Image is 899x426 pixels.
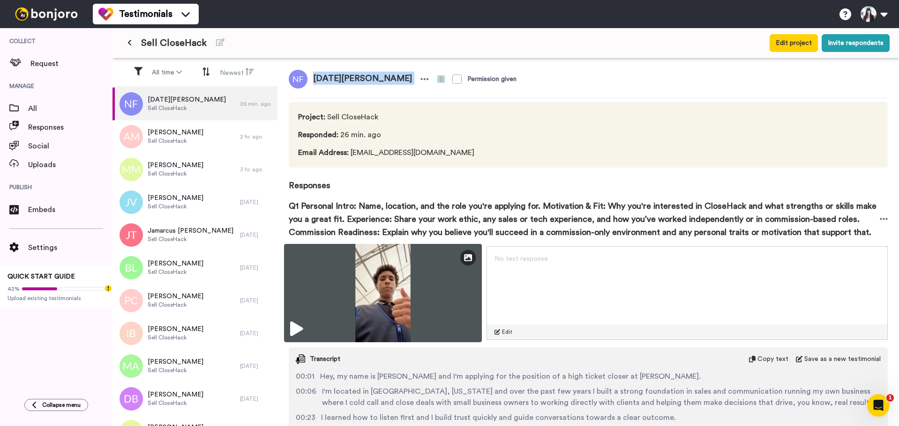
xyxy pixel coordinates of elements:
[494,256,548,262] span: No text response
[322,386,881,408] span: I'm located in [GEOGRAPHIC_DATA], [US_STATE] and over the past few years I built a strong foundat...
[28,242,112,253] span: Settings
[11,7,82,21] img: bj-logo-header-white.svg
[148,95,226,104] span: [DATE][PERSON_NAME]
[120,223,143,247] img: jt.png
[240,198,273,206] div: [DATE]
[148,128,203,137] span: [PERSON_NAME]
[770,34,818,52] button: Edit project
[298,147,478,158] span: [EMAIL_ADDRESS][DOMAIN_NAME]
[298,111,478,123] span: Sell CloseHack
[7,273,75,280] span: QUICK START GUIDE
[502,328,512,336] span: Edit
[120,322,143,345] img: ib.png
[148,324,203,334] span: [PERSON_NAME]
[437,75,445,83] img: info-yellow.svg
[148,357,203,367] span: [PERSON_NAME]
[467,74,517,84] div: Permission given
[146,64,187,81] button: All time
[28,159,112,170] span: Uploads
[886,394,894,402] span: 1
[310,354,340,364] span: Transcript
[28,204,112,215] span: Embeds
[104,284,112,293] div: Tooltip anchor
[98,7,113,22] img: tm-color.svg
[42,401,81,409] span: Collapse menu
[757,354,788,364] span: Copy text
[321,412,676,423] span: I learned how to listen first and I build trust quickly and guide conversations towards a clear o...
[112,350,277,382] a: [PERSON_NAME]Sell CloseHack[DATE]
[120,125,143,148] img: am.png
[240,166,273,173] div: 3 hr. ago
[240,100,273,108] div: 26 min. ago
[148,203,203,210] span: Sell CloseHack
[822,34,890,52] button: Invite respondents
[307,70,418,88] span: [DATE][PERSON_NAME]
[112,284,277,317] a: [PERSON_NAME]Sell CloseHack[DATE]
[148,399,203,407] span: Sell CloseHack
[240,133,273,140] div: 2 hr. ago
[148,161,203,170] span: [PERSON_NAME]
[141,37,207,50] span: Sell CloseHack
[28,140,112,152] span: Social
[289,199,880,239] span: Q1 Personal Intro: Name, location, and the role you're applying for. Motivation & Fit: Why you're...
[112,382,277,415] a: [PERSON_NAME]Sell CloseHack[DATE]
[148,137,203,145] span: Sell CloseHack
[112,186,277,219] a: [PERSON_NAME]Sell CloseHack[DATE]
[120,191,143,214] img: jv.png
[112,88,277,120] a: [DATE][PERSON_NAME]Sell CloseHack26 min. ago
[148,292,203,301] span: [PERSON_NAME]
[298,129,478,140] span: 26 min. ago
[240,330,273,337] div: [DATE]
[148,301,203,308] span: Sell CloseHack
[112,219,277,251] a: Jamarcus [PERSON_NAME]Sell CloseHack[DATE]
[867,394,890,417] iframe: Intercom live chat
[120,256,143,279] img: bl.png
[120,158,143,181] img: mm.png
[240,395,273,403] div: [DATE]
[148,367,203,374] span: Sell CloseHack
[298,131,338,139] span: Responded :
[148,226,233,235] span: Jamarcus [PERSON_NAME]
[112,251,277,284] a: [PERSON_NAME]Sell CloseHack[DATE]
[298,149,349,156] span: Email Address :
[240,362,273,370] div: [DATE]
[120,387,143,411] img: db.png
[148,259,203,268] span: [PERSON_NAME]
[289,168,888,192] span: Responses
[148,235,233,243] span: Sell CloseHack
[296,371,315,382] span: 00:01
[24,399,88,411] button: Collapse menu
[298,113,325,121] span: Project :
[148,193,203,203] span: [PERSON_NAME]
[284,244,482,342] img: ce2b4e8a-fad5-4db6-af1c-8ec3b6f5d5b9-thumbnail_full-1757354662.jpg
[30,58,112,69] span: Request
[119,7,172,21] span: Testimonials
[7,285,20,293] span: 42%
[240,264,273,272] div: [DATE]
[148,390,203,399] span: [PERSON_NAME]
[148,334,203,341] span: Sell CloseHack
[7,294,105,302] span: Upload existing testimonials
[112,317,277,350] a: [PERSON_NAME]Sell CloseHack[DATE]
[296,354,305,364] img: transcript.svg
[120,289,143,312] img: pc.png
[28,103,112,114] span: All
[804,354,881,364] span: Save as a new testimonial
[296,412,315,423] span: 00:23
[28,122,112,133] span: Responses
[240,297,273,304] div: [DATE]
[240,231,273,239] div: [DATE]
[148,170,203,177] span: Sell CloseHack
[120,92,143,116] img: nf.png
[289,70,307,88] img: nf.png
[112,153,277,186] a: [PERSON_NAME]Sell CloseHack3 hr. ago
[320,371,701,382] span: Hey, my name is [PERSON_NAME] and I'm applying for the position of a high ticket closer at [PERSO...
[148,268,203,276] span: Sell CloseHack
[148,104,226,112] span: Sell CloseHack
[214,64,260,81] button: Newest
[112,120,277,153] a: [PERSON_NAME]Sell CloseHack2 hr. ago
[120,354,143,378] img: ma.png
[296,386,316,408] span: 00:06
